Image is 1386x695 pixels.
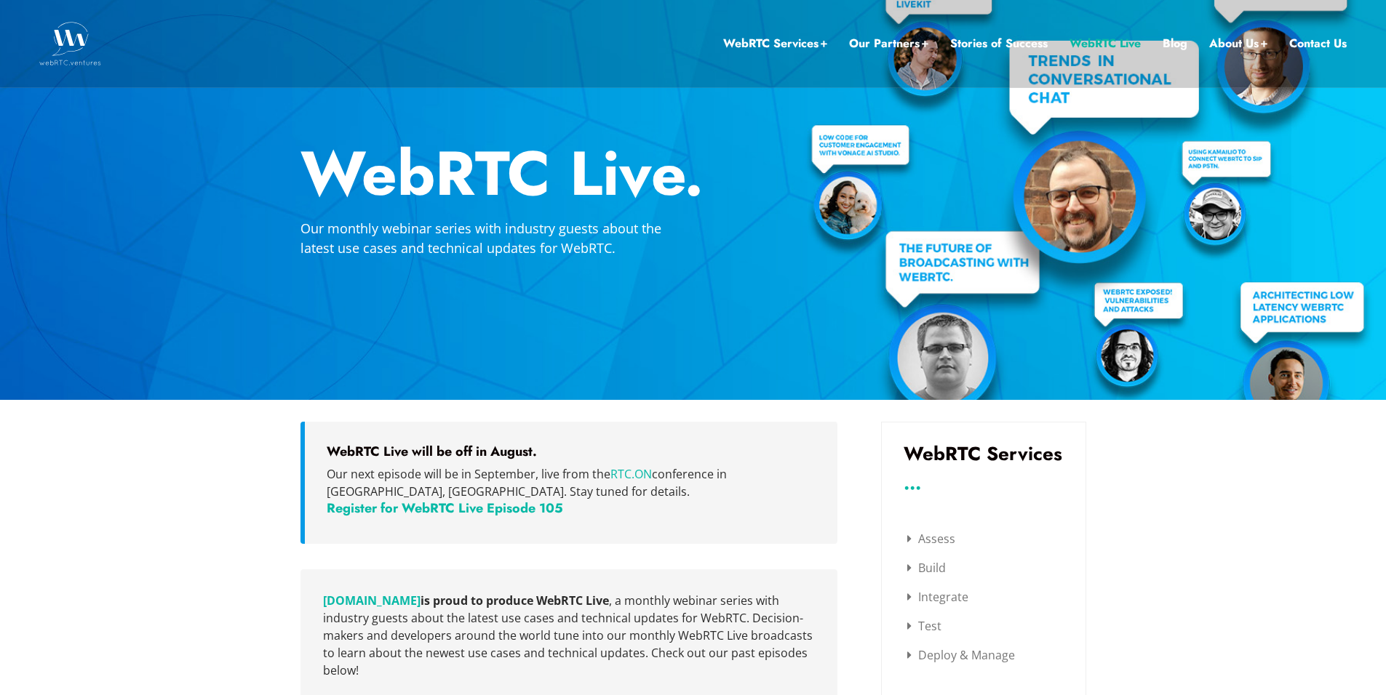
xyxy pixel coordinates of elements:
p: , a monthly webinar series with industry guests about the latest use cases and technical updates ... [323,592,815,679]
img: WebRTC.ventures [39,22,101,65]
a: WebRTC Live [1070,34,1141,53]
a: RTC.ON [610,466,652,482]
a: Test [907,618,941,634]
a: Deploy & Manage [907,647,1015,663]
h3: ... [904,478,1064,489]
a: Stories of Success [950,34,1048,53]
a: Blog [1163,34,1187,53]
a: Contact Us [1289,34,1347,53]
a: WebRTC Services [723,34,827,53]
a: Assess [907,531,955,547]
a: Build [907,560,946,576]
p: Our monthly webinar series with industry guests about the latest use cases and technical updates ... [300,219,693,258]
h5: WebRTC Live will be off in August. [327,443,816,459]
p: Our next episode will be in September, live from the conference in [GEOGRAPHIC_DATA], [GEOGRAPHIC... [327,465,816,500]
a: Register for WebRTC Live Episode 105 [327,499,563,518]
h2: WebRTC Live. [300,142,1086,204]
a: (opens in a new tab) [323,592,421,608]
strong: is proud to produce WebRTC Live [323,592,609,608]
a: Our Partners [849,34,928,53]
a: About Us [1209,34,1267,53]
a: Integrate [907,589,968,605]
h3: WebRTC Services [904,444,1064,463]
